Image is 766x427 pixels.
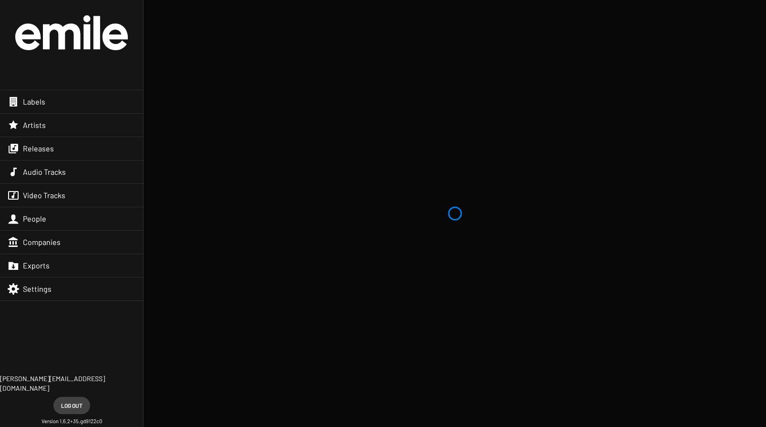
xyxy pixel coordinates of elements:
span: Exports [23,261,50,270]
span: Settings [23,284,52,294]
img: grand-official-logo.svg [15,15,128,50]
span: Releases [23,144,54,153]
span: Video Tracks [23,191,65,200]
span: Audio Tracks [23,167,66,177]
span: People [23,214,46,224]
button: Log out [53,397,90,414]
span: Artists [23,120,46,130]
span: Log out [61,397,83,414]
span: Labels [23,97,45,107]
small: Version 1.6.2+35.gd9122c0 [41,418,102,425]
span: Companies [23,237,61,247]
